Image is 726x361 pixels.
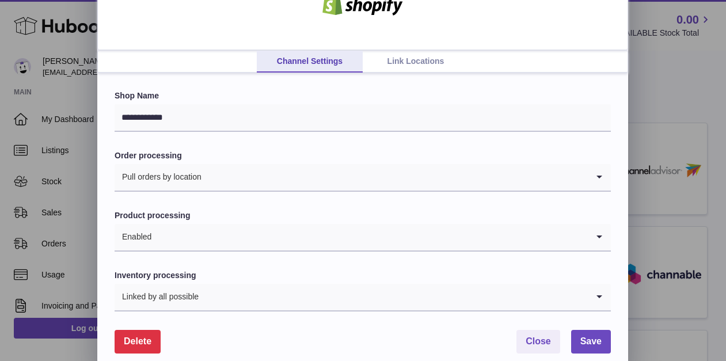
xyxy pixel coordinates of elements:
a: Channel Settings [257,51,363,73]
div: Search for option [115,284,611,311]
label: Order processing [115,150,611,161]
button: Delete [115,330,161,354]
label: Shop Name [115,90,611,101]
input: Search for option [199,284,588,310]
input: Search for option [202,164,588,191]
span: Pull orders by location [115,164,202,191]
div: Search for option [115,164,611,192]
input: Search for option [152,224,588,250]
label: Inventory processing [115,270,611,281]
label: Product processing [115,210,611,221]
button: Close [516,330,560,354]
button: Save [571,330,611,354]
span: Delete [124,336,151,346]
span: Save [580,336,602,346]
div: Search for option [115,224,611,252]
span: Linked by all possible [115,284,199,310]
span: Enabled [115,224,152,250]
span: Close [526,336,551,346]
a: Link Locations [363,51,469,73]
